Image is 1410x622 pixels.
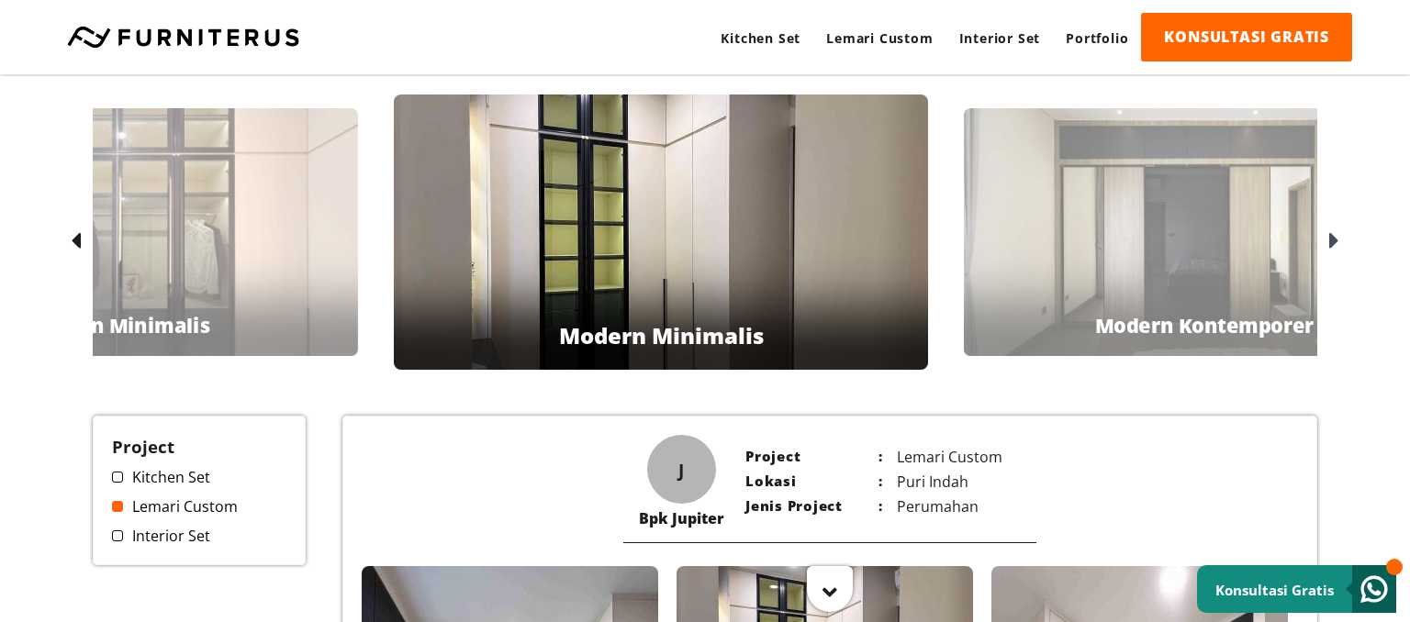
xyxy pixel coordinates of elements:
[26,311,210,339] p: Modern Minimalis
[745,447,883,467] p: Project
[883,496,1021,516] p: Perumahan
[678,457,684,482] span: J
[112,526,286,546] a: Interior Set
[708,13,813,63] a: Kitchen Set
[1197,565,1396,613] a: Konsultasi Gratis
[639,508,724,528] div: Bpk Jupiter
[1215,581,1334,599] small: Konsultasi Gratis
[1095,311,1315,339] p: Modern Kontemporer
[112,496,286,516] a: Lemari Custom
[946,13,1054,63] a: Interior Set
[112,435,286,458] h3: Project
[745,472,883,492] p: Lokasi
[745,496,883,516] p: Jenis Project
[559,320,764,350] p: Modern Minimalis
[112,467,286,487] a: Kitchen Set
[883,447,1021,467] p: Lemari Custom
[1141,13,1352,61] a: KONSULTASI GRATIS
[883,472,1021,492] p: Puri Indah
[1053,13,1141,63] a: Portfolio
[813,13,946,63] a: Lemari Custom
